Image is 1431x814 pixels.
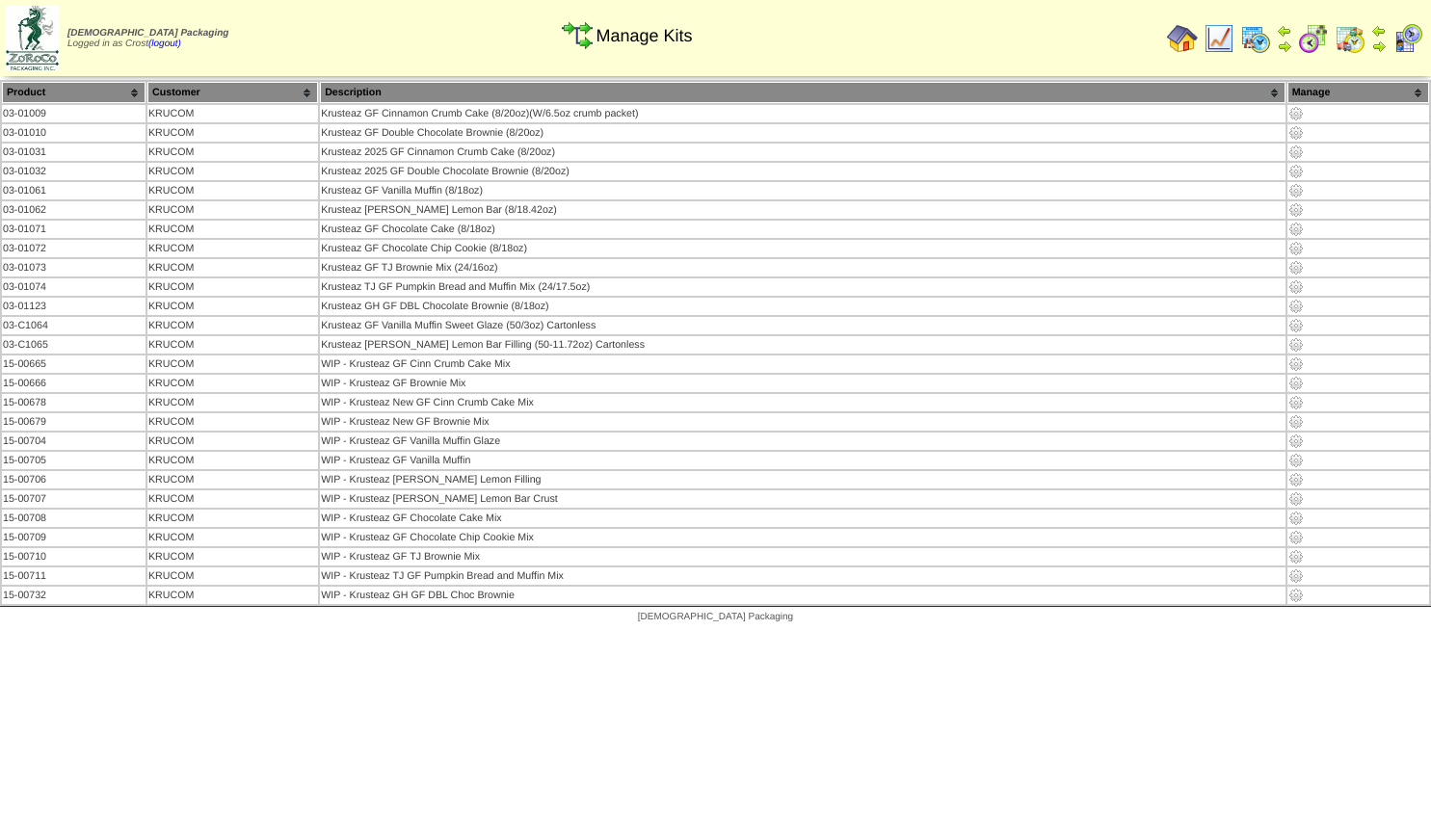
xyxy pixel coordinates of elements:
td: KRUCOM [147,355,318,373]
img: zoroco-logo-small.webp [6,6,59,70]
td: WIP - Krusteaz New GF Cinn Crumb Cake Mix [320,394,1285,411]
img: calendarinout.gif [1335,23,1365,54]
td: KRUCOM [147,298,318,315]
td: WIP - Krusteaz GF Vanilla Muffin [320,452,1285,469]
td: 03-01123 [2,298,146,315]
img: Manage Kit [1288,241,1304,256]
td: Krusteaz GF TJ Brownie Mix (24/16oz) [320,259,1285,276]
td: KRUCOM [147,510,318,527]
td: WIP - Krusteaz [PERSON_NAME] Lemon Bar Crust [320,490,1285,508]
img: calendarblend.gif [1298,23,1329,54]
td: 03-01073 [2,259,146,276]
span: [DEMOGRAPHIC_DATA] Packaging [67,28,228,39]
td: KRUCOM [147,163,318,180]
td: Krusteaz GF Cinnamon Crumb Cake (8/20oz)(W/6.5oz crumb packet) [320,105,1285,122]
td: Krusteaz 2025 GF Cinnamon Crumb Cake (8/20oz) [320,144,1285,161]
img: Manage Kit [1288,491,1304,507]
td: KRUCOM [147,490,318,508]
img: arrowright.gif [1277,39,1292,54]
img: Manage Kit [1288,222,1304,237]
td: WIP - Krusteaz GF Chocolate Cake Mix [320,510,1285,527]
img: Manage Kit [1288,376,1304,391]
th: Description [320,82,1285,103]
td: KRUCOM [147,529,318,546]
td: 15-00707 [2,490,146,508]
td: KRUCOM [147,317,318,334]
img: Manage Kit [1288,318,1304,333]
img: Manage Kit [1288,588,1304,603]
td: WIP - Krusteaz GH GF DBL Choc Brownie [320,587,1285,604]
td: 03-01010 [2,124,146,142]
td: KRUCOM [147,433,318,450]
img: Manage Kit [1288,433,1304,449]
td: 03-01009 [2,105,146,122]
span: Manage Kits [596,26,692,46]
td: KRUCOM [147,413,318,431]
span: Logged in as Crost [67,28,228,49]
td: 03-01071 [2,221,146,238]
td: WIP - Krusteaz GF TJ Brownie Mix [320,548,1285,565]
td: 03-01031 [2,144,146,161]
td: 15-00704 [2,433,146,450]
td: KRUCOM [147,567,318,585]
img: Manage Kit [1288,164,1304,179]
td: WIP - Krusteaz TJ GF Pumpkin Bread and Muffin Mix [320,567,1285,585]
img: Manage Kit [1288,299,1304,314]
img: Manage Kit [1288,183,1304,198]
td: 15-00711 [2,567,146,585]
img: Manage Kit [1288,414,1304,430]
img: Manage Kit [1288,144,1304,160]
img: Manage Kit [1288,453,1304,468]
th: Customer [147,82,318,103]
td: 03-C1064 [2,317,146,334]
td: WIP - Krusteaz New GF Brownie Mix [320,413,1285,431]
td: Krusteaz [PERSON_NAME] Lemon Bar (8/18.42oz) [320,201,1285,219]
td: WIP - Krusteaz GF Brownie Mix [320,375,1285,392]
td: 03-01074 [2,278,146,296]
img: arrowleft.gif [1277,23,1292,39]
img: Manage Kit [1288,472,1304,487]
td: WIP - Krusteaz GF Cinn Crumb Cake Mix [320,355,1285,373]
img: workflow.gif [562,20,593,51]
img: Manage Kit [1288,125,1304,141]
td: 15-00678 [2,394,146,411]
td: KRUCOM [147,394,318,411]
td: 03-01061 [2,182,146,199]
td: Krusteaz GF Vanilla Muffin Sweet Glaze (50/3oz) Cartonless [320,317,1285,334]
td: KRUCOM [147,105,318,122]
td: Krusteaz GF Double Chocolate Brownie (8/20oz) [320,124,1285,142]
td: Krusteaz [PERSON_NAME] Lemon Bar Filling (50-11.72oz) Cartonless [320,336,1285,354]
span: [DEMOGRAPHIC_DATA] Packaging [638,612,793,622]
td: 03-C1065 [2,336,146,354]
img: arrowleft.gif [1371,23,1387,39]
img: calendarprod.gif [1240,23,1271,54]
td: KRUCOM [147,452,318,469]
img: Manage Kit [1288,106,1304,121]
td: WIP - Krusteaz GF Vanilla Muffin Glaze [320,433,1285,450]
td: KRUCOM [147,471,318,488]
a: (logout) [148,39,181,49]
td: 15-00665 [2,355,146,373]
td: KRUCOM [147,124,318,142]
td: KRUCOM [147,278,318,296]
td: 15-00706 [2,471,146,488]
td: 03-01072 [2,240,146,257]
td: 15-00705 [2,452,146,469]
img: Manage Kit [1288,530,1304,545]
th: Product [2,82,146,103]
img: Manage Kit [1288,395,1304,410]
img: calendarcustomer.gif [1392,23,1423,54]
td: KRUCOM [147,201,318,219]
td: 15-00679 [2,413,146,431]
td: KRUCOM [147,240,318,257]
td: KRUCOM [147,375,318,392]
td: Krusteaz GH GF DBL Chocolate Brownie (8/18oz) [320,298,1285,315]
img: Manage Kit [1288,568,1304,584]
th: Manage [1287,82,1429,103]
td: KRUCOM [147,221,318,238]
td: 15-00709 [2,529,146,546]
td: Krusteaz 2025 GF Double Chocolate Brownie (8/20oz) [320,163,1285,180]
img: arrowright.gif [1371,39,1387,54]
td: Krusteaz GF Chocolate Cake (8/18oz) [320,221,1285,238]
img: line_graph.gif [1204,23,1234,54]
